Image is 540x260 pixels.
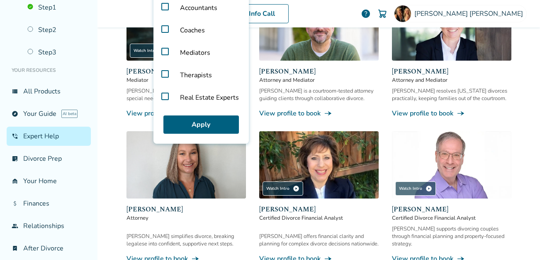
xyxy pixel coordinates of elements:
[392,214,511,222] span: Certified Divorce Financial Analyst
[7,62,91,78] li: Your Resources
[259,204,379,214] span: [PERSON_NAME]
[259,66,379,76] span: [PERSON_NAME]
[392,225,511,248] div: [PERSON_NAME] supports divorcing couples through financial planning and property-focused strategy.
[457,109,465,118] span: line_end_arrow_notch
[12,200,18,207] span: attach_money
[259,109,379,118] a: View profile to bookline_end_arrow_notch
[126,204,246,214] span: [PERSON_NAME]
[377,9,387,19] img: Cart
[394,5,411,22] img: Amy Harrison
[259,214,379,222] span: Certified Divorce Financial Analyst
[361,9,371,19] a: help
[392,87,511,102] div: [PERSON_NAME] resolves [US_STATE] divorces practically, keeping families out of the courtroom.
[7,149,91,168] a: list_alt_checkDivorce Prep
[22,20,91,39] a: Step2
[395,182,436,196] div: Watch Intro
[126,76,246,84] span: Mediator
[263,182,303,196] div: Watch Intro
[173,64,219,86] span: Therapists
[126,66,246,76] span: [PERSON_NAME] [PERSON_NAME]
[12,223,18,229] span: group
[126,109,246,118] a: View profile to bookline_end_arrow_notch
[12,155,18,162] span: list_alt_check
[173,19,212,42] span: Coaches
[12,133,18,140] span: phone_in_talk
[259,87,379,102] div: [PERSON_NAME] is a courtroom-tested attorney guiding clients through collaborative divorce.
[22,43,91,62] a: Step3
[7,127,91,146] a: phone_in_talkExpert Help
[392,204,511,214] span: [PERSON_NAME]
[426,185,432,192] span: play_circle
[173,42,217,64] span: Mediators
[392,66,511,76] span: [PERSON_NAME]
[293,185,299,192] span: play_circle
[173,86,246,109] span: Real Estate Experts
[126,214,246,222] span: Attorney
[392,109,511,118] a: View profile to bookline_end_arrow_notch
[7,216,91,235] a: groupRelationships
[12,245,18,252] span: bookmark_check
[126,233,246,248] div: [PERSON_NAME] simplifies divorce, breaking legalese into confident, supportive next steps.
[499,220,540,260] iframe: Chat Widget
[7,104,91,123] a: exploreYour GuideAI beta
[126,131,246,199] img: Desiree Howard
[130,44,170,58] div: Watch Intro
[392,131,511,199] img: Jeff Landers
[7,239,91,258] a: bookmark_checkAfter Divorce
[7,172,91,191] a: garage_homeYour Home
[163,115,239,134] button: Apply
[7,82,91,101] a: view_listAll Products
[259,233,379,248] div: [PERSON_NAME] offers financial clarity and planning for complex divorce decisions nationwide.
[61,110,78,118] span: AI beta
[324,109,332,118] span: line_end_arrow_notch
[12,110,18,117] span: explore
[12,88,18,95] span: view_list
[259,76,379,84] span: Attorney and Mediator
[7,194,91,213] a: attach_moneyFinances
[259,131,379,199] img: Sandra Giudici
[392,76,511,84] span: Attorney and Mediator
[414,9,526,18] span: [PERSON_NAME] [PERSON_NAME]
[12,178,18,184] span: garage_home
[126,87,246,102] div: [PERSON_NAME] helps families, especially with special needs, resolve conflict peacefully.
